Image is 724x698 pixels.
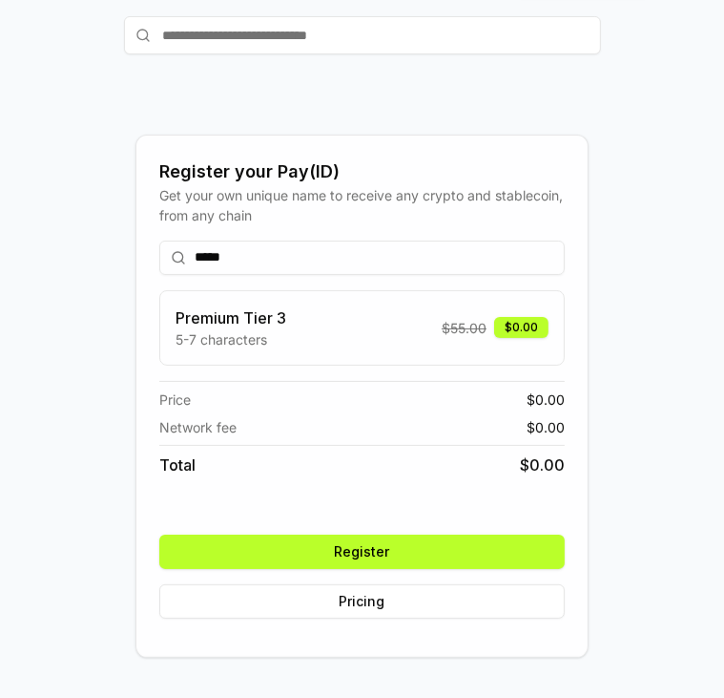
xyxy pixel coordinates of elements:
span: $ 55.00 [442,318,486,338]
span: Total [159,454,196,476]
span: Network fee [159,417,237,437]
span: $ 0.00 [527,417,565,437]
button: Pricing [159,584,565,619]
span: $ 0.00 [520,454,565,476]
div: $0.00 [494,317,548,338]
p: 5-7 characters [176,329,286,349]
button: Register [159,535,565,569]
div: Get your own unique name to receive any crypto and stablecoin, from any chain [159,185,565,225]
span: $ 0.00 [527,390,565,410]
div: Register your Pay(ID) [159,159,565,185]
span: Price [159,390,191,410]
h3: Premium Tier 3 [176,307,286,329]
